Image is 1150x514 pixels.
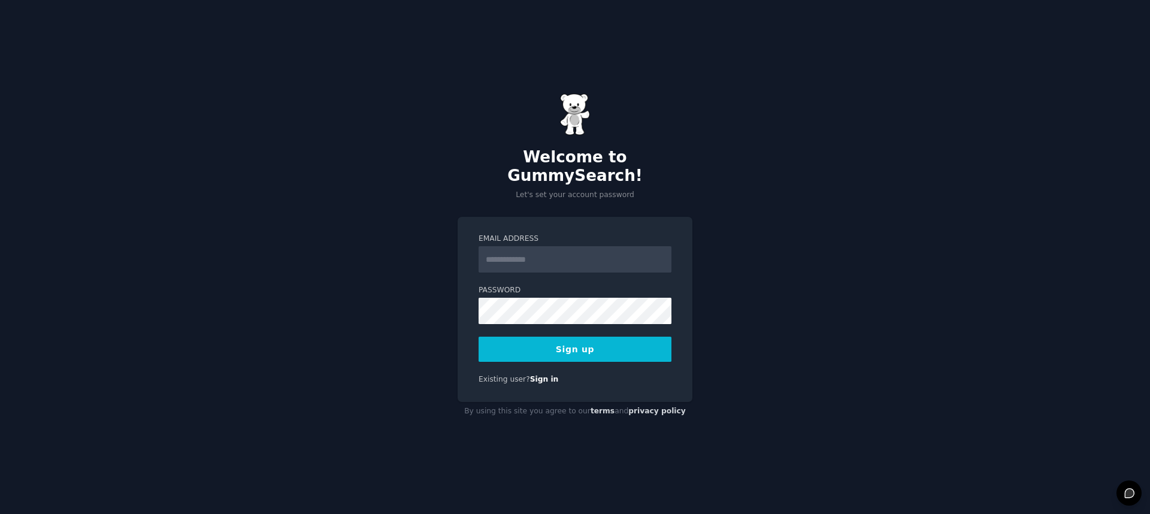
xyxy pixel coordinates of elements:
[479,375,530,383] span: Existing user?
[458,190,692,201] p: Let's set your account password
[479,337,671,362] button: Sign up
[458,148,692,186] h2: Welcome to GummySearch!
[479,234,671,244] label: Email Address
[530,375,559,383] a: Sign in
[628,407,686,415] a: privacy policy
[591,407,615,415] a: terms
[458,402,692,421] div: By using this site you agree to our and
[479,285,671,296] label: Password
[560,93,590,135] img: Gummy Bear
